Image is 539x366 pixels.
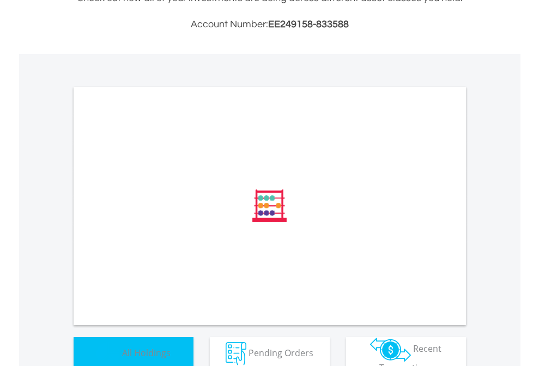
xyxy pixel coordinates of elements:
img: pending_instructions-wht.png [226,342,246,365]
img: holdings-wht.png [96,342,120,365]
img: transactions-zar-wht.png [370,338,411,362]
span: All Holdings [122,346,171,358]
span: EE249158-833588 [268,19,349,29]
h3: Account Number: [74,17,466,32]
span: Pending Orders [249,346,313,358]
